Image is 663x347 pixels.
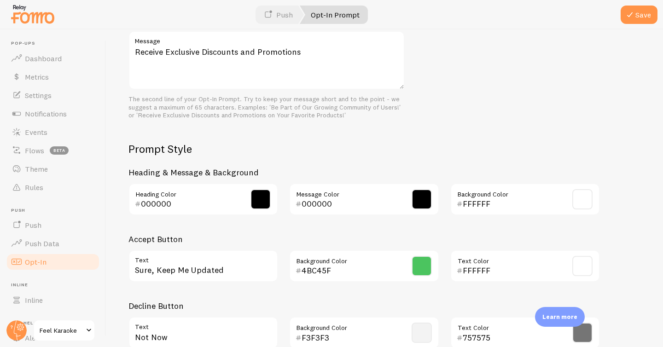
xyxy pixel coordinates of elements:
[6,253,100,271] a: Opt-In
[11,40,100,46] span: Pop-ups
[128,234,600,244] h3: Accept Button
[25,91,52,100] span: Settings
[25,127,47,137] span: Events
[25,295,43,305] span: Inline
[25,164,48,173] span: Theme
[33,319,95,341] a: Feel Karaoke
[25,146,44,155] span: Flows
[25,183,43,192] span: Rules
[6,123,100,141] a: Events
[25,54,62,63] span: Dashboard
[6,178,100,197] a: Rules
[542,312,577,321] p: Learn more
[25,257,47,266] span: Opt-In
[25,239,59,248] span: Push Data
[25,109,67,118] span: Notifications
[6,49,100,68] a: Dashboard
[535,307,585,327] div: Learn more
[10,2,56,26] img: fomo-relay-logo-orange.svg
[6,104,100,123] a: Notifications
[6,160,100,178] a: Theme
[25,72,49,81] span: Metrics
[6,234,100,253] a: Push Data
[128,31,405,46] label: Message
[40,325,83,336] span: Feel Karaoke
[6,291,100,309] a: Inline
[11,208,100,214] span: Push
[128,317,278,332] label: Text
[11,282,100,288] span: Inline
[128,250,278,266] label: Text
[6,141,100,160] a: Flows beta
[6,216,100,234] a: Push
[6,68,100,86] a: Metrics
[6,86,100,104] a: Settings
[128,95,405,120] div: The second line of your Opt-In Prompt. Try to keep your message short and to the point - we sugge...
[128,301,600,311] h3: Decline Button
[128,167,600,178] h3: Heading & Message & Background
[128,142,600,156] h2: Prompt Style
[50,146,69,155] span: beta
[25,220,41,230] span: Push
